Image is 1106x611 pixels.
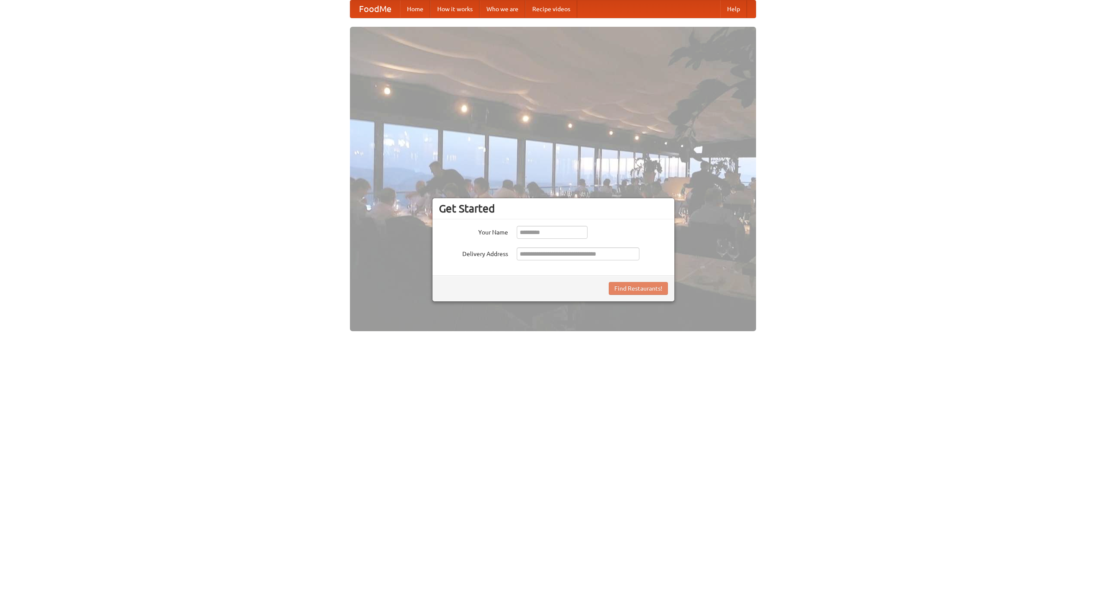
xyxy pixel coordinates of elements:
label: Your Name [439,226,508,237]
a: Home [400,0,430,18]
a: Help [720,0,747,18]
a: FoodMe [350,0,400,18]
h3: Get Started [439,202,668,215]
label: Delivery Address [439,247,508,258]
a: How it works [430,0,480,18]
button: Find Restaurants! [609,282,668,295]
a: Who we are [480,0,525,18]
a: Recipe videos [525,0,577,18]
